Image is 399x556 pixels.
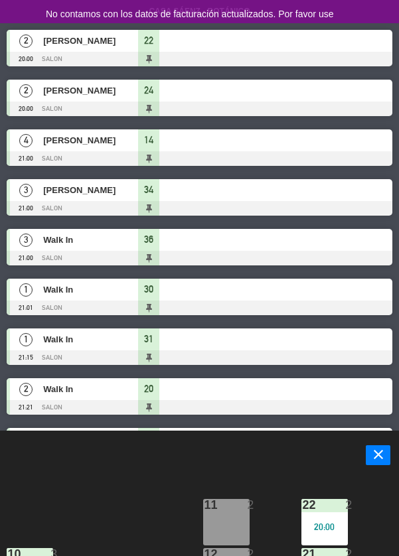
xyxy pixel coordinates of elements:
[144,182,153,198] span: 34
[19,184,33,197] span: 3
[247,499,249,511] div: 2
[46,9,352,65] span: No contamos con los datos de facturación actualizados. Por favor use este enlance a la brevedad p...
[144,331,153,347] span: 31
[204,499,205,511] div: 11
[301,522,348,531] div: 20:00
[144,281,153,297] span: 30
[19,383,33,396] span: 2
[144,82,153,98] span: 24
[366,445,390,465] button: close
[19,333,33,346] span: 1
[43,183,138,197] span: [PERSON_NAME]
[19,35,33,48] span: 2
[43,283,138,297] span: Walk In
[19,234,33,247] span: 3
[144,381,153,397] span: 20
[43,133,138,147] span: [PERSON_NAME]
[43,34,138,48] span: [PERSON_NAME]
[19,84,33,98] span: 2
[43,382,138,396] span: Walk In
[19,283,33,297] span: 1
[144,232,153,247] span: 36
[144,132,153,148] span: 14
[144,33,153,48] span: 22
[43,233,138,247] span: Walk In
[43,84,138,98] span: [PERSON_NAME]
[43,332,138,346] span: Walk In
[345,499,347,511] div: 2
[370,447,386,462] i: close
[19,134,33,147] span: 4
